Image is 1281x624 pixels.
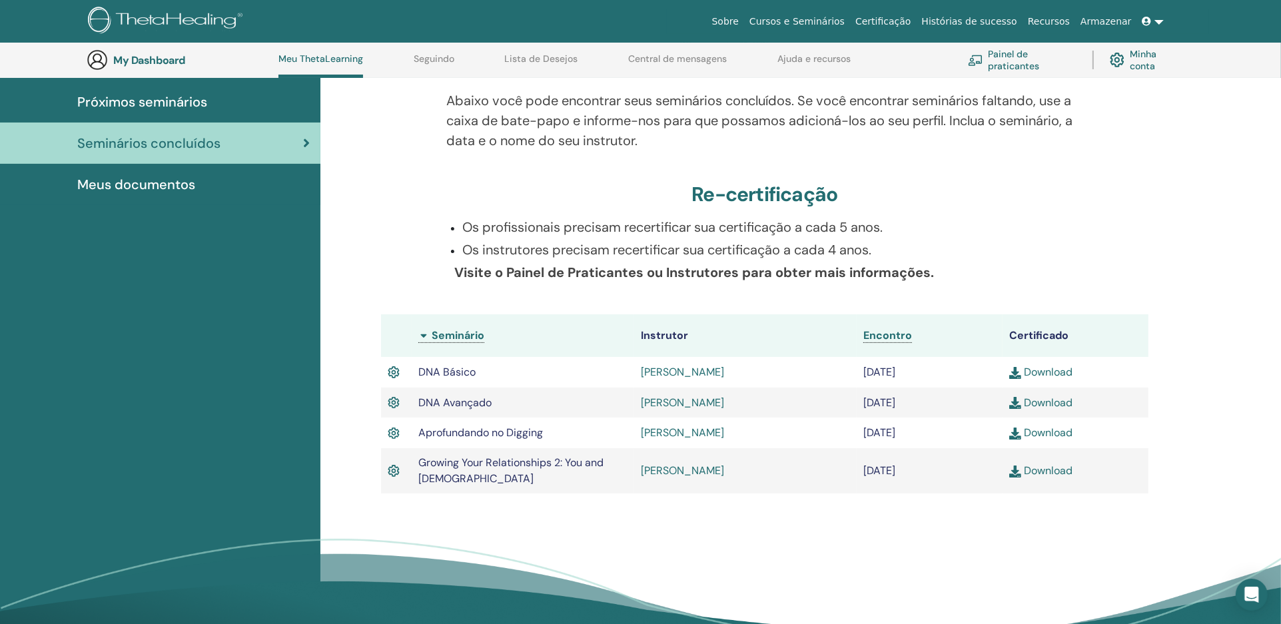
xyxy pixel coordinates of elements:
a: Download [1009,365,1072,379]
img: download.svg [1009,466,1021,477]
img: Active Certificate [388,425,400,442]
span: Seminários concluídos [77,133,220,153]
h3: Re-certificação [691,182,837,206]
td: [DATE] [857,357,1003,388]
span: Próximos seminários [77,92,207,112]
a: Recursos [1023,9,1075,34]
img: logo.png [88,7,247,37]
img: cog.svg [1110,49,1124,71]
div: Open Intercom Messenger [1236,579,1268,611]
span: Encontro [863,328,912,342]
img: download.svg [1009,428,1021,440]
a: Lista de Desejos [505,53,578,75]
a: Download [1009,426,1072,440]
h3: Seminários concluídos [660,56,869,80]
img: Active Certificate [388,394,400,412]
a: Cursos e Seminários [744,9,850,34]
a: Meu ThetaLearning [278,53,363,78]
a: [PERSON_NAME] [641,464,724,477]
a: Download [1009,464,1072,477]
img: download.svg [1009,397,1021,409]
span: Aprofundando no Digging [418,426,543,440]
img: generic-user-icon.jpg [87,49,108,71]
h3: My Dashboard [113,54,246,67]
span: Growing Your Relationships 2: You and [DEMOGRAPHIC_DATA] [418,456,604,485]
a: Armazenar [1075,9,1136,34]
a: Download [1009,396,1072,410]
span: DNA Básico [418,365,476,379]
a: Central de mensagens [628,53,727,75]
img: chalkboard-teacher.svg [968,55,983,66]
td: [DATE] [857,448,1003,493]
a: Minha conta [1110,45,1181,75]
p: Os instrutores precisam recertificar sua certificação a cada 4 anos. [462,240,1082,260]
span: DNA Avançado [418,396,492,410]
a: Histórias de sucesso [917,9,1023,34]
img: download.svg [1009,367,1021,379]
p: Abaixo você pode encontrar seus seminários concluídos. Se você encontrar seminários faltando, use... [446,91,1082,151]
a: [PERSON_NAME] [641,365,724,379]
a: Ajuda e recursos [777,53,851,75]
span: Meus documentos [77,174,195,194]
b: Visite o Painel de Praticantes ou Instrutores para obter mais informações. [454,264,934,281]
img: Active Certificate [388,364,400,381]
td: [DATE] [857,418,1003,448]
a: Sobre [707,9,744,34]
th: Instrutor [634,314,857,357]
a: Painel de praticantes [968,45,1076,75]
p: Os profissionais precisam recertificar sua certificação a cada 5 anos. [462,217,1082,237]
a: Encontro [863,328,912,343]
a: [PERSON_NAME] [641,396,724,410]
th: Certificado [1003,314,1148,357]
a: [PERSON_NAME] [641,426,724,440]
a: Seguindo [414,53,454,75]
a: Certificação [850,9,916,34]
img: Active Certificate [388,462,400,479]
td: [DATE] [857,388,1003,418]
